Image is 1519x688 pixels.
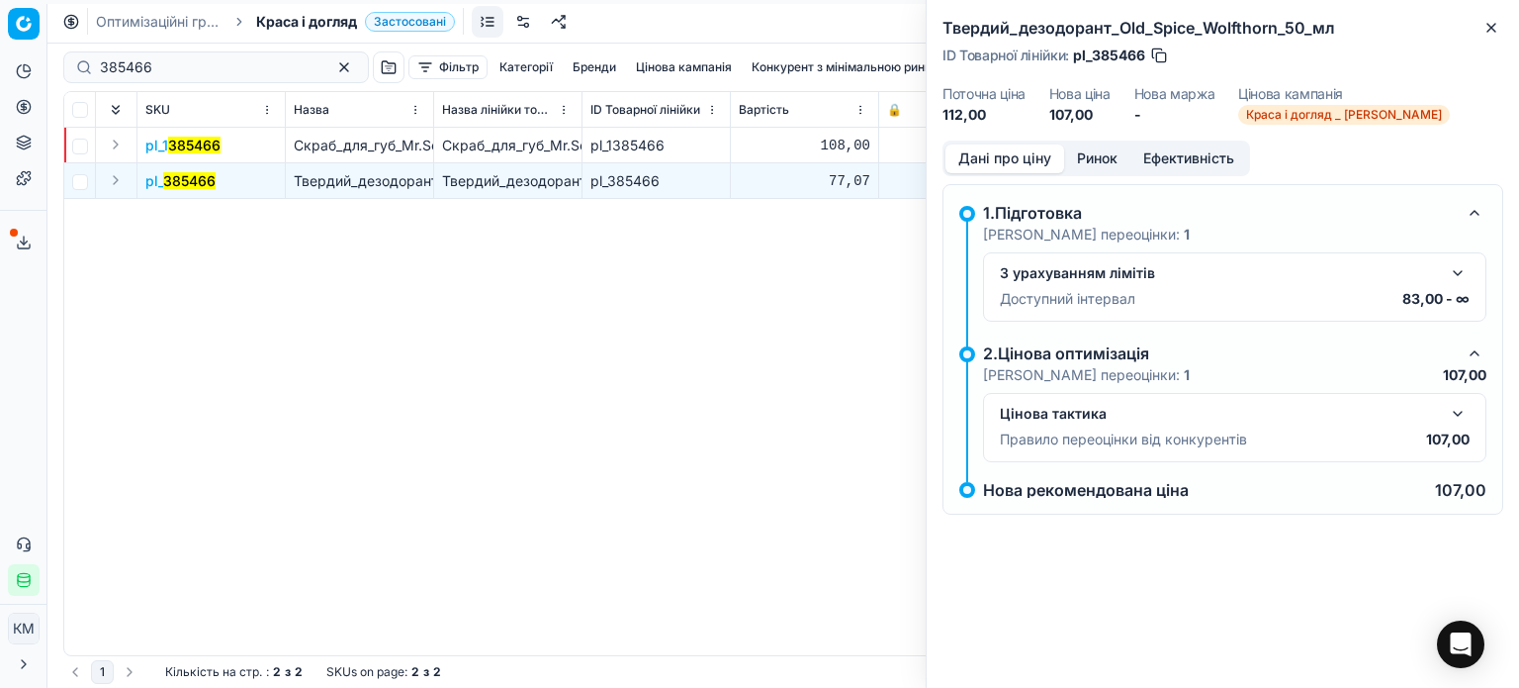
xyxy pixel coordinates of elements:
[423,664,429,680] strong: з
[744,55,1007,79] button: Конкурент з мінімальною ринковою ціною
[96,12,223,32] a: Оптимізаційні групи
[942,49,1069,62] span: ID Товарної лінійки :
[1134,87,1215,101] dt: Нова маржа
[942,105,1026,125] dd: 112,00
[104,98,128,122] button: Expand all
[1130,145,1247,173] button: Ефективність
[365,12,455,32] span: Застосовані
[983,201,1455,225] div: 1.Підготовка
[295,664,303,680] strong: 2
[145,102,170,118] span: SKU
[165,664,262,680] span: Кількість на стр.
[1238,105,1450,125] span: Краса і догляд _ [PERSON_NAME]
[8,613,40,644] button: КM
[9,614,39,643] span: КM
[326,664,407,680] span: SKUs on page :
[433,664,441,680] strong: 2
[1426,430,1470,449] p: 107,00
[1000,404,1438,424] div: Цінова тактика
[887,102,902,118] span: 🔒
[1064,145,1130,173] button: Ринок
[739,136,870,155] div: 108,00
[983,225,1190,245] p: [PERSON_NAME] переоцінки:
[1443,365,1486,385] p: 107,00
[590,136,722,155] div: pl_1385466
[165,664,303,680] div: :
[1184,226,1190,243] strong: 1
[1000,430,1247,449] p: Правило переоцінки від конкурентів
[118,660,141,684] button: Go to next page
[739,102,789,118] span: Вартість
[294,137,1014,153] span: Cкраб_для_губ_Mr.Scrubber_Lip_Scrub_Mint_Raspberry_eclair_з_ароматом_м’ятно-малинового_еклера_35_г
[168,137,221,153] mark: 385466
[145,171,216,191] button: pl_385466
[1000,263,1438,283] div: З урахуванням лімітів
[91,660,114,684] button: 1
[442,102,554,118] span: Назва лінійки товарів
[256,12,455,32] span: Краса і доглядЗастосовані
[1049,87,1111,101] dt: Нова ціна
[104,133,128,156] button: Expand
[442,136,574,155] div: Cкраб_для_губ_Mr.Scrubber_Lip_Scrub_Mint_Raspberry_eclair_з_ароматом_м’ятно-малинового_еклера_35_г
[565,55,624,79] button: Бренди
[285,664,291,680] strong: з
[945,145,1064,173] button: Дані про ціну
[590,102,700,118] span: ID Товарної лінійки
[145,136,221,155] button: pl_1385466
[1437,621,1484,668] div: Open Intercom Messenger
[628,55,740,79] button: Цінова кампанія
[1134,105,1215,125] dd: -
[294,102,329,118] span: Назва
[256,12,357,32] span: Краса і догляд
[104,168,128,192] button: Expand
[63,660,87,684] button: Go to previous page
[983,365,1190,385] p: [PERSON_NAME] переоцінки:
[983,342,1455,365] div: 2.Цінова оптимізація
[63,660,141,684] nav: pagination
[294,172,623,189] span: Твердий_дезодорант_Old_Spice_Wolfthorn_50_мл
[1000,289,1135,309] p: Доступний інтервал
[942,87,1026,101] dt: Поточна ціна
[145,136,221,155] span: pl_1
[163,172,216,189] mark: 385466
[1238,87,1450,101] dt: Цінова кампанія
[145,171,216,191] span: pl_
[273,664,281,680] strong: 2
[1402,289,1470,309] p: 83,00 - ∞
[411,664,419,680] strong: 2
[100,57,316,77] input: Пошук по SKU або назві
[442,171,574,191] div: Твердий_дезодорант_Old_Spice_Wolfthorn_50_мл
[1049,105,1111,125] dd: 107,00
[1184,366,1190,383] strong: 1
[1073,46,1145,65] span: pl_385466
[96,12,455,32] nav: breadcrumb
[408,55,488,79] button: Фільтр
[1435,482,1486,498] p: 107,00
[739,171,870,191] div: 77,07
[983,482,1189,498] p: Нова рекомендована ціна
[590,171,722,191] div: pl_385466
[491,55,561,79] button: Категорії
[942,16,1503,40] h2: Твердий_дезодорант_Old_Spice_Wolfthorn_50_мл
